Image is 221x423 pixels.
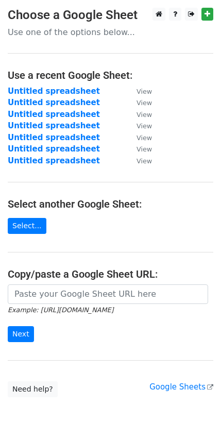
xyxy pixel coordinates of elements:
[8,218,46,234] a: Select...
[8,306,113,314] small: Example: [URL][DOMAIN_NAME]
[8,156,100,165] a: Untitled spreadsheet
[8,326,34,342] input: Next
[126,110,152,119] a: View
[137,134,152,142] small: View
[126,87,152,96] a: View
[8,381,58,397] a: Need help?
[126,121,152,130] a: View
[8,144,100,154] a: Untitled spreadsheet
[137,122,152,130] small: View
[8,198,213,210] h4: Select another Google Sheet:
[149,382,213,392] a: Google Sheets
[137,88,152,95] small: View
[8,110,100,119] a: Untitled spreadsheet
[126,98,152,107] a: View
[8,284,208,304] input: Paste your Google Sheet URL here
[137,111,152,119] small: View
[8,133,100,142] a: Untitled spreadsheet
[8,27,213,38] p: Use one of the options below...
[8,121,100,130] a: Untitled spreadsheet
[126,133,152,142] a: View
[8,87,100,96] a: Untitled spreadsheet
[8,268,213,280] h4: Copy/paste a Google Sheet URL:
[137,145,152,153] small: View
[126,144,152,154] a: View
[8,8,213,23] h3: Choose a Google Sheet
[8,69,213,81] h4: Use a recent Google Sheet:
[126,156,152,165] a: View
[8,98,100,107] a: Untitled spreadsheet
[137,99,152,107] small: View
[137,157,152,165] small: View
